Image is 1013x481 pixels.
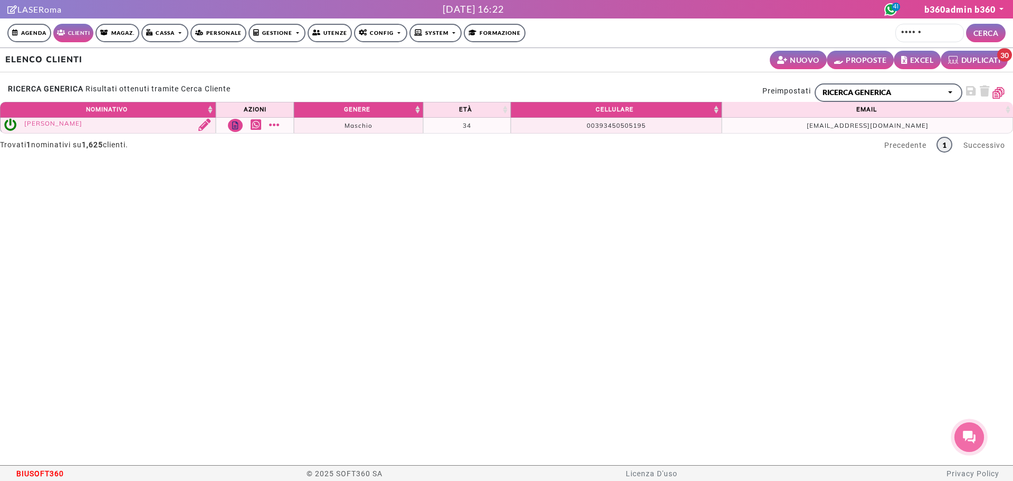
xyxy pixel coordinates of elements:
a: Clienti [53,24,93,42]
a: b360admin b360 [924,4,1006,14]
th: Email : activate to sort column ascending [722,102,1013,118]
button: CERCA [966,24,1006,42]
a: DUPLICATI 30 [941,51,1008,69]
small: PROPOSTE [846,54,886,65]
a: Mostra altro [269,119,282,131]
a: Config [354,24,407,42]
a: Formazione [464,24,525,42]
span: 3450505195 [604,121,646,129]
a: Whatsapp [251,119,264,131]
div: RICERCA GENERICA [823,87,944,98]
span: 30 [997,49,1012,62]
a: Personale [190,24,246,42]
a: Note [228,119,243,132]
button: EXCEL [894,51,941,69]
label: Preimpostati [762,83,815,98]
input: Cerca cliente... [895,24,964,42]
i: Clicca per andare alla pagina di firma [7,5,17,14]
b: ELENCO CLIENTI [5,54,82,64]
a: Licenza D'uso [626,469,677,478]
a: Privacy Policy [947,469,999,478]
small: EXCEL [910,54,934,65]
th: Età : activate to sort column ascending [423,102,510,118]
a: Modifica [191,119,213,132]
a: [PERSON_NAME] [24,119,82,127]
span: [EMAIL_ADDRESS][DOMAIN_NAME] [807,121,929,129]
small: Risultati ottenuti tramite Cerca Cliente [85,84,231,93]
a: SYSTEM [409,24,462,42]
small: NUOVO [790,54,819,65]
a: Utenze [308,24,352,42]
th: Azioni [216,102,294,118]
span: 41 [892,3,900,11]
a: PROPOSTE [827,51,894,69]
a: Magaz. [95,24,139,42]
div: [DATE] 16:22 [443,2,504,16]
a: LASERoma [7,4,62,14]
strong: 1,625 [82,140,103,149]
th: Genere : activate to sort column ascending [294,102,423,118]
a: Agenda [7,24,51,42]
small: DUPLICATI [961,54,1001,65]
span: 0039 [587,121,604,129]
strong: RICERCA GENERICA [8,84,83,93]
a: NUOVO [770,51,827,69]
th: Cellulare : activate to sort column ascending [511,102,722,118]
a: 1 [936,137,952,153]
span: 34 [463,121,471,129]
strong: 1 [26,140,31,149]
a: Gestione [249,24,306,42]
a: Cassa [141,24,188,42]
span: Maschio [345,121,372,129]
button: RICERCA GENERICA [815,83,962,102]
